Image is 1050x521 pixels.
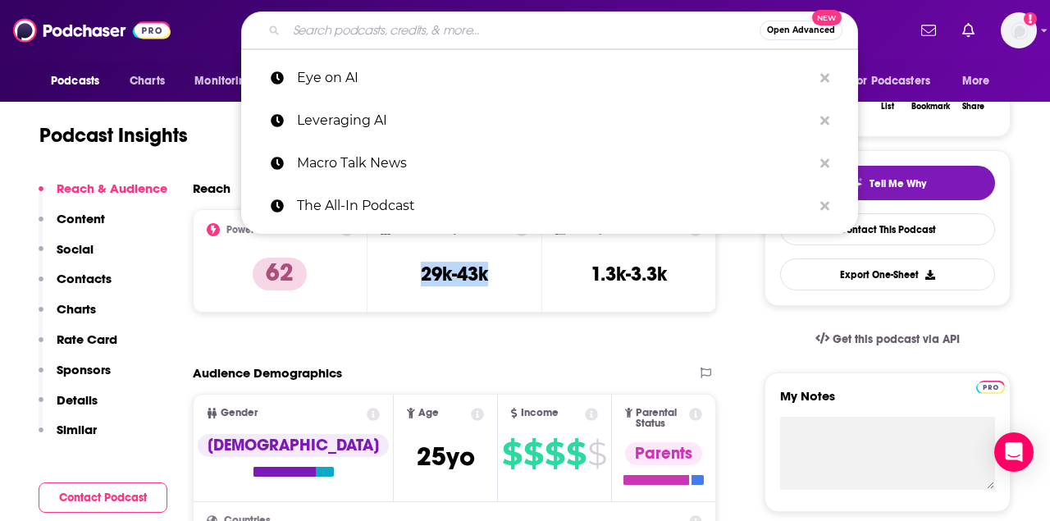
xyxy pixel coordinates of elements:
[130,70,165,93] span: Charts
[502,441,522,467] span: $
[951,66,1011,97] button: open menu
[976,381,1005,394] img: Podchaser Pro
[57,392,98,408] p: Details
[193,181,231,196] h2: Reach
[418,408,439,418] span: Age
[241,142,858,185] a: Macro Talk News
[253,258,307,290] p: 62
[417,441,475,473] span: 25 yo
[297,142,812,185] p: Macro Talk News
[241,99,858,142] a: Leveraging AI
[297,57,812,99] p: Eye on AI
[194,70,253,93] span: Monitoring
[51,70,99,93] span: Podcasts
[39,331,117,362] button: Rate Card
[221,408,258,418] span: Gender
[802,319,973,359] a: Get this podcast via API
[545,441,564,467] span: $
[57,211,105,226] p: Content
[39,482,167,513] button: Contact Podcast
[119,66,175,97] a: Charts
[851,70,930,93] span: For Podcasters
[566,441,586,467] span: $
[591,262,667,286] h3: 1.3k-3.3k
[962,70,990,93] span: More
[870,177,926,190] span: Tell Me Why
[962,102,984,112] div: Share
[39,181,167,211] button: Reach & Audience
[39,241,94,272] button: Social
[297,99,812,142] p: Leveraging AI
[780,388,995,417] label: My Notes
[760,21,842,40] button: Open AdvancedNew
[39,211,105,241] button: Content
[523,441,543,467] span: $
[767,26,835,34] span: Open Advanced
[841,66,954,97] button: open menu
[780,258,995,290] button: Export One-Sheet
[297,185,812,227] p: The All-In Podcast
[57,241,94,257] p: Social
[994,432,1034,472] div: Open Intercom Messenger
[39,66,121,97] button: open menu
[812,10,842,25] span: New
[13,15,171,46] img: Podchaser - Follow, Share and Rate Podcasts
[1024,12,1037,25] svg: Add a profile image
[193,365,342,381] h2: Audience Demographics
[57,422,97,437] p: Similar
[57,362,111,377] p: Sponsors
[421,262,488,286] h3: 29k-43k
[198,434,389,457] div: [DEMOGRAPHIC_DATA]
[39,392,98,423] button: Details
[636,408,686,429] span: Parental Status
[915,16,943,44] a: Show notifications dropdown
[241,11,858,49] div: Search podcasts, credits, & more...
[780,166,995,200] button: tell me why sparkleTell Me Why
[780,213,995,245] a: Contact This Podcast
[57,181,167,196] p: Reach & Audience
[1001,12,1037,48] img: User Profile
[226,224,290,235] h2: Power Score™
[39,123,188,148] h1: Podcast Insights
[39,301,96,331] button: Charts
[833,332,960,346] span: Get this podcast via API
[39,422,97,452] button: Similar
[57,301,96,317] p: Charts
[881,102,894,112] div: List
[39,362,111,392] button: Sponsors
[587,441,606,467] span: $
[286,17,760,43] input: Search podcasts, credits, & more...
[956,16,981,44] a: Show notifications dropdown
[183,66,274,97] button: open menu
[625,442,702,465] div: Parents
[241,57,858,99] a: Eye on AI
[976,378,1005,394] a: Pro website
[1001,12,1037,48] span: Logged in as amandalamPR
[1001,12,1037,48] button: Show profile menu
[57,271,112,286] p: Contacts
[911,102,950,112] div: Bookmark
[521,408,559,418] span: Income
[241,185,858,227] a: The All-In Podcast
[39,271,112,301] button: Contacts
[57,331,117,347] p: Rate Card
